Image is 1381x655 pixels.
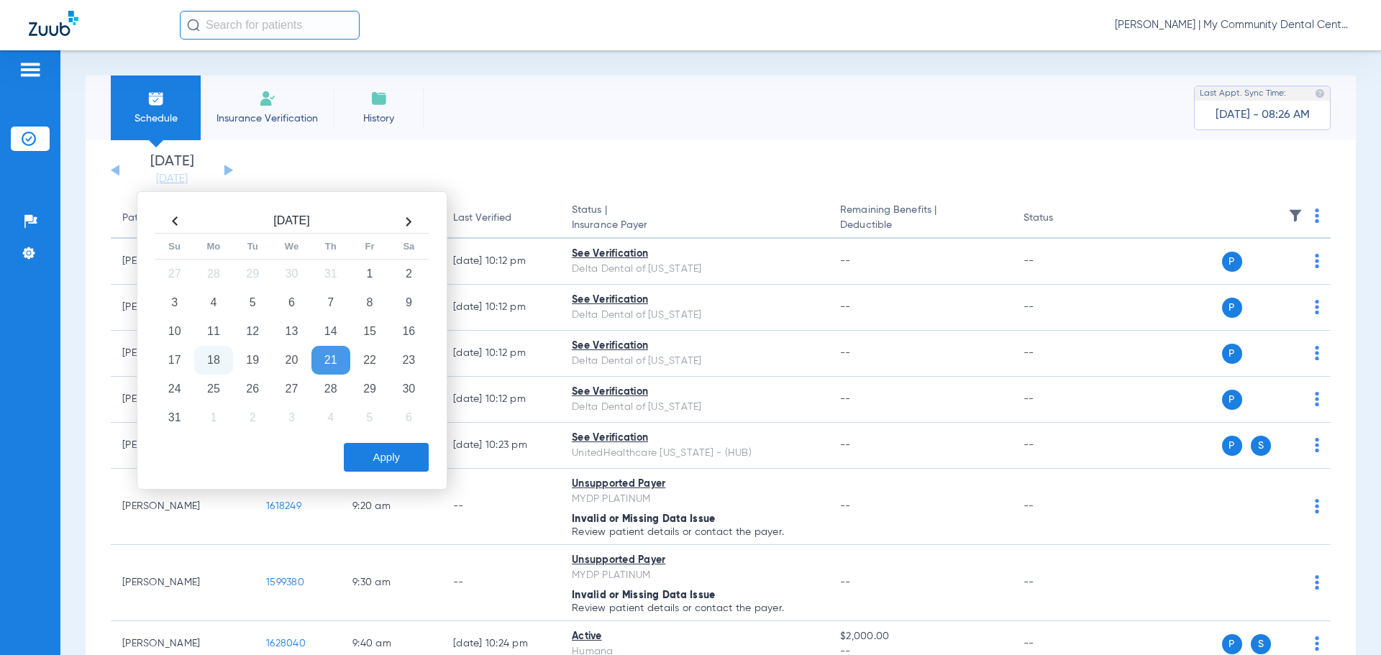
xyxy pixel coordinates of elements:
[1251,436,1271,456] span: S
[1012,469,1109,545] td: --
[1012,423,1109,469] td: --
[341,469,442,545] td: 9:20 AM
[840,302,851,312] span: --
[147,90,165,107] img: Schedule
[572,590,715,600] span: Invalid or Missing Data Issue
[572,247,817,262] div: See Verification
[840,348,851,358] span: --
[442,545,560,621] td: --
[266,638,306,649] span: 1628040
[572,354,817,369] div: Delta Dental of [US_STATE]
[180,11,360,40] input: Search for patients
[1115,18,1352,32] span: [PERSON_NAME] | My Community Dental Centers
[572,629,817,644] div: Active
[572,218,817,233] span: Insurance Payer
[572,446,817,461] div: UnitedHealthcare [US_STATE] - (HUB)
[572,339,817,354] div: See Verification
[122,111,190,126] span: Schedule
[840,501,851,511] span: --
[840,394,851,404] span: --
[1315,209,1319,223] img: group-dot-blue.svg
[572,492,817,507] div: MYDP PLATINUM
[840,577,851,587] span: --
[211,111,323,126] span: Insurance Verification
[840,629,1000,644] span: $2,000.00
[1251,634,1271,654] span: S
[572,262,817,277] div: Delta Dental of [US_STATE]
[572,603,817,613] p: Review patient details or contact the payer.
[572,477,817,492] div: Unsupported Payer
[1222,344,1242,364] span: P
[453,211,511,226] div: Last Verified
[345,111,413,126] span: History
[111,469,255,545] td: [PERSON_NAME]
[1309,586,1381,655] iframe: Chat Widget
[129,155,215,186] li: [DATE]
[572,527,817,537] p: Review patient details or contact the payer.
[370,90,388,107] img: History
[187,19,200,32] img: Search Icon
[1222,298,1242,318] span: P
[572,431,817,446] div: See Verification
[1012,198,1109,239] th: Status
[111,545,255,621] td: [PERSON_NAME]
[572,553,817,568] div: Unsupported Payer
[1315,88,1325,99] img: last sync help info
[1315,575,1319,590] img: group-dot-blue.svg
[572,308,817,323] div: Delta Dental of [US_STATE]
[572,568,817,583] div: MYDP PLATINUM
[1200,86,1286,101] span: Last Appt. Sync Time:
[840,256,851,266] span: --
[1012,377,1109,423] td: --
[442,239,560,285] td: [DATE] 10:12 PM
[1315,392,1319,406] img: group-dot-blue.svg
[572,293,817,308] div: See Verification
[129,172,215,186] a: [DATE]
[1222,252,1242,272] span: P
[122,211,186,226] div: Patient Name
[1315,438,1319,452] img: group-dot-blue.svg
[442,285,560,331] td: [DATE] 10:12 PM
[1315,254,1319,268] img: group-dot-blue.svg
[266,577,304,587] span: 1599380
[122,211,243,226] div: Patient Name
[1012,331,1109,377] td: --
[1222,390,1242,410] span: P
[442,469,560,545] td: --
[572,514,715,524] span: Invalid or Missing Data Issue
[1315,300,1319,314] img: group-dot-blue.svg
[1012,285,1109,331] td: --
[1012,545,1109,621] td: --
[572,385,817,400] div: See Verification
[453,211,549,226] div: Last Verified
[840,440,851,450] span: --
[1222,634,1242,654] span: P
[266,501,301,511] span: 1618249
[840,218,1000,233] span: Deductible
[1288,209,1303,223] img: filter.svg
[572,400,817,415] div: Delta Dental of [US_STATE]
[341,545,442,621] td: 9:30 AM
[1216,108,1310,122] span: [DATE] - 08:26 AM
[1222,436,1242,456] span: P
[442,331,560,377] td: [DATE] 10:12 PM
[1012,239,1109,285] td: --
[19,61,42,78] img: hamburger-icon
[560,198,829,239] th: Status |
[442,423,560,469] td: [DATE] 10:23 PM
[1315,499,1319,513] img: group-dot-blue.svg
[829,198,1011,239] th: Remaining Benefits |
[344,443,429,472] button: Apply
[442,377,560,423] td: [DATE] 10:12 PM
[194,210,389,234] th: [DATE]
[259,90,276,107] img: Manual Insurance Verification
[29,11,78,36] img: Zuub Logo
[1315,346,1319,360] img: group-dot-blue.svg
